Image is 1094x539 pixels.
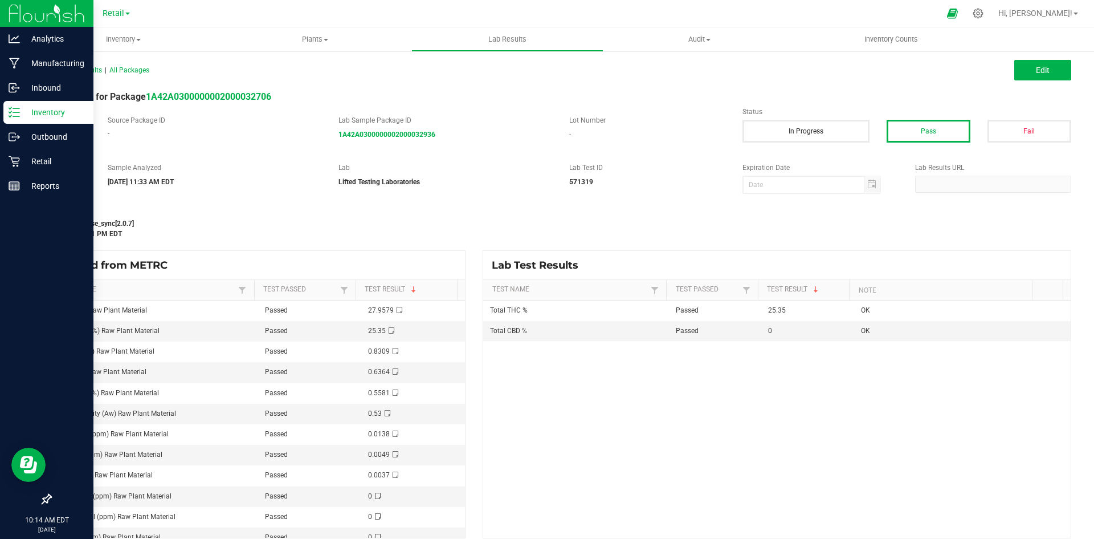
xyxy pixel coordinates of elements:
label: Status [742,107,1071,117]
span: Water Activity (Aw) Raw Plant Material [58,410,176,418]
a: Filter [648,283,662,297]
inline-svg: Manufacturing [9,58,20,69]
button: In Progress [742,120,870,143]
span: Sortable [409,285,418,294]
a: Test NameSortable [59,285,235,294]
p: [DATE] [5,525,88,534]
a: Audit [603,27,795,51]
span: Plants [220,34,411,44]
strong: 571319 [569,178,593,186]
th: Note [849,280,1032,301]
p: Analytics [20,32,88,46]
span: Passed [265,410,288,418]
span: 0.5581 [368,389,390,397]
span: 0 [768,327,772,335]
a: Filter [235,283,249,297]
inline-svg: Inbound [9,82,20,94]
iframe: Resource center [11,448,46,482]
span: 27.9579 [368,306,394,314]
label: Lab [338,163,552,173]
span: Abamectin (ppm) Raw Plant Material [58,492,172,500]
button: Fail [987,120,1071,143]
span: Audit [604,34,795,44]
label: Source Package ID [108,115,321,125]
span: Passed [676,327,699,335]
label: Lot Number [569,115,725,125]
inline-svg: Retail [9,156,20,167]
span: Passed [265,492,288,500]
a: Test ResultSortable [767,285,845,294]
span: Acequinocyl (ppm) Raw Plant Material [58,513,175,521]
span: 25.35 [768,306,786,314]
span: Lead (ppm) Raw Plant Material [58,471,153,479]
span: - [569,131,571,139]
span: Total CBD % [490,327,527,335]
a: Test ResultSortable [365,285,453,294]
button: Edit [1014,60,1071,80]
span: Passed [265,451,288,459]
span: Passed [265,368,288,376]
span: 0.8309 [368,347,390,355]
span: 25.35 [368,327,386,335]
span: 0.6364 [368,368,390,376]
inline-svg: Inventory [9,107,20,118]
span: 0.53 [368,410,382,418]
p: Retail [20,155,88,168]
label: Lab Results URL [915,163,1071,173]
span: 0 [368,513,372,521]
span: OK [861,306,870,314]
a: Inventory Counts [795,27,987,51]
label: Lab Test ID [569,163,725,173]
span: CBDA (%) Raw Plant Material [58,368,146,376]
span: OK [861,327,870,335]
span: All Packages [109,66,149,74]
span: Lab Results [473,34,542,44]
label: Sample Analyzed [108,163,321,173]
span: Inventory [27,34,219,44]
span: Synced from METRC [59,259,176,271]
span: Total CBD (%) Raw Plant Material [58,389,159,397]
span: Passed [265,430,288,438]
span: Inventory Counts [849,34,933,44]
a: Test PassedSortable [263,285,337,294]
span: Δ-9 THC (%) Raw Plant Material [58,347,154,355]
span: Edit [1036,66,1050,75]
a: Inventory [27,27,219,51]
inline-svg: Outbound [9,131,20,143]
span: Hi, [PERSON_NAME]! [998,9,1072,18]
div: Manage settings [971,8,985,19]
label: Expiration Date [742,163,899,173]
p: Inventory [20,106,88,119]
span: Lab Test Results [492,259,587,271]
a: 1A42A0300000002000032706 [146,91,271,102]
span: 0.0049 [368,451,390,459]
span: Mercury (ppm) Raw Plant Material [58,451,162,459]
p: Manufacturing [20,56,88,70]
a: Filter [337,283,351,297]
span: Lab Result for Package [50,91,271,102]
span: THCA (%) Raw Plant Material [58,306,147,314]
a: Plants [219,27,411,51]
label: Lab Sample Package ID [338,115,552,125]
span: Passed [265,347,288,355]
strong: Lifted Testing Laboratories [338,178,420,186]
span: Passed [265,389,288,397]
span: Total THC (%) Raw Plant Material [58,327,160,335]
span: 0.0037 [368,471,390,479]
span: - [108,129,109,137]
a: Filter [740,283,753,297]
span: Retail [103,9,124,18]
p: Inbound [20,81,88,95]
a: Test PassedSortable [676,285,740,294]
span: Sortable [811,285,820,294]
a: 1A42A0300000002000032936 [338,131,435,139]
button: Pass [887,120,970,143]
span: Cadmium (ppm) Raw Plant Material [58,430,169,438]
inline-svg: Reports [9,180,20,192]
span: Passed [676,306,699,314]
span: 0.0138 [368,430,390,438]
label: Last Modified [50,205,725,216]
p: 10:14 AM EDT [5,515,88,525]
